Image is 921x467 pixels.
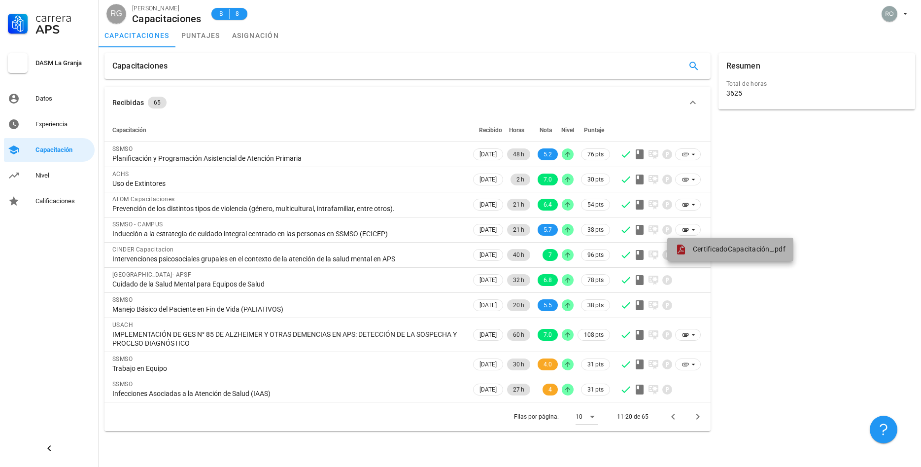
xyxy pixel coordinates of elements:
span: 96 pts [587,250,604,260]
span: [DATE] [479,250,497,260]
div: Manejo Básico del Paciente en Fin de Vida (PALIATIVOS) [112,305,463,314]
div: Nivel [35,172,91,180]
div: 11-20 de 65 [617,412,648,421]
a: Datos [4,87,95,110]
a: Experiencia [4,112,95,136]
span: 38 pts [587,300,604,310]
span: Capacitación [112,127,146,134]
span: 40 h [513,249,524,261]
a: asignación [226,24,285,47]
span: USACH [112,322,133,328]
span: CINDER Capacitacíon [112,246,174,253]
div: Capacitaciones [112,53,168,79]
span: SSMSO [112,296,133,303]
div: Intervenciones psicosociales grupales en el contexto de la atención de la salud mental en APS [112,254,463,263]
div: 10Filas por página: [576,409,598,425]
span: 4.0 [544,359,552,370]
th: Horas [505,118,532,142]
div: Cuidado de la Salud Mental para Equipos de Salud [112,280,463,288]
span: Horas [509,127,524,134]
span: 5.5 [544,299,552,311]
div: Infecciones Asociadas a la Atención de Salud (IAAS) [112,389,463,398]
span: [DATE] [479,275,497,286]
th: Capacitación [104,118,471,142]
span: [DATE] [479,359,497,370]
span: [DATE] [479,329,497,340]
span: 2 h [516,174,524,185]
div: avatar [882,6,897,22]
div: 3625 [726,89,742,98]
span: Nota [540,127,552,134]
span: 30 h [513,359,524,370]
span: [DATE] [479,174,497,185]
button: Página siguiente [689,408,707,426]
a: Capacitación [4,138,95,162]
span: 54 pts [587,200,604,210]
div: DASM La Granja [35,59,91,67]
span: 48 h [513,148,524,160]
div: Recibidas [112,97,144,108]
div: APS [35,24,91,36]
span: RG [110,4,122,24]
span: 6.8 [544,274,552,286]
span: SSMSO - CAMPUS [112,221,163,228]
span: 27 h [513,384,524,395]
div: Trabajo en Equipo [112,364,463,373]
th: Recibido [471,118,505,142]
a: Calificaciones [4,189,95,213]
div: Prevención de los distintos tipos de violencia (género, multicultural, intrafamiliar, entre otros). [112,204,463,213]
span: 32 h [513,274,524,286]
span: [DATE] [479,149,497,160]
div: 10 [576,412,582,421]
span: [DATE] [479,224,497,235]
span: 38 pts [587,225,604,235]
span: 65 [154,97,161,108]
span: CertificadoCapacitación_.pdf [693,245,785,253]
span: B [217,9,225,19]
span: 5.2 [544,148,552,160]
span: 6.4 [544,199,552,211]
span: 60 h [513,329,524,341]
div: Inducción a la estrategia de cuidado integral centrado en las personas en SSMSO (ECICEP) [112,229,463,238]
div: avatar [106,4,126,24]
button: Página anterior [664,408,682,426]
span: 7.0 [544,174,552,185]
span: SSMSO [112,381,133,388]
span: Recibido [479,127,502,134]
span: ACHS [112,171,129,178]
a: puntajes [175,24,226,47]
div: [PERSON_NAME] [132,3,202,13]
span: 5.7 [544,224,552,236]
span: 7.0 [544,329,552,341]
span: Nivel [561,127,574,134]
span: 8 [234,9,241,19]
div: Total de horas [726,79,907,89]
div: Uso de Extintores [112,179,463,188]
a: capacitaciones [99,24,175,47]
th: Puntaje [576,118,612,142]
a: Nivel [4,164,95,187]
div: Planificación y Programación Asistencial de Atención Primaria [112,154,463,163]
span: [DATE] [479,300,497,311]
span: [GEOGRAPHIC_DATA]- APSF [112,271,191,278]
span: 78 pts [587,275,604,285]
span: 4 [548,384,552,395]
div: Resumen [726,53,760,79]
span: 31 pts [587,385,604,395]
div: Filas por página: [514,402,598,431]
span: SSMSO [112,356,133,362]
span: 21 h [513,199,524,211]
span: [DATE] [479,199,497,210]
span: 20 h [513,299,524,311]
span: 76 pts [587,149,604,159]
div: Capacitación [35,146,91,154]
span: Puntaje [584,127,604,134]
div: Experiencia [35,120,91,128]
span: ATOM Capacitaciones [112,196,175,203]
span: 30 pts [587,175,604,184]
span: 21 h [513,224,524,236]
span: 7 [548,249,552,261]
div: Capacitaciones [132,13,202,24]
div: IMPLEMENTACIÓN DE GES N° 85 DE ALZHEIMER Y OTRAS DEMENCIAS EN APS: DETECCIÓN DE LA SOSPECHA Y PRO... [112,330,463,348]
span: [DATE] [479,384,497,395]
